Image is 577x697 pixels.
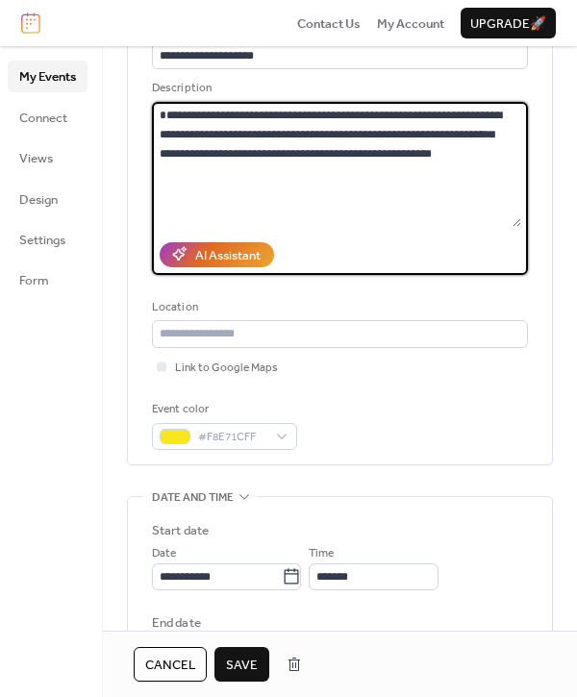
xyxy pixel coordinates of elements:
[470,14,546,34] span: Upgrade 🚀
[19,109,67,128] span: Connect
[297,13,361,33] a: Contact Us
[8,224,88,255] a: Settings
[226,656,258,675] span: Save
[8,184,88,214] a: Design
[160,242,274,267] button: AI Assistant
[19,67,76,87] span: My Events
[8,102,88,133] a: Connect
[152,521,209,540] div: Start date
[152,544,176,563] span: Date
[175,359,278,378] span: Link to Google Maps
[134,647,207,682] button: Cancel
[377,13,444,33] a: My Account
[152,613,201,633] div: End date
[152,488,234,508] span: Date and time
[19,231,65,250] span: Settings
[297,14,361,34] span: Contact Us
[195,246,261,265] div: AI Assistant
[19,149,53,168] span: Views
[19,190,58,210] span: Design
[145,656,195,675] span: Cancel
[21,12,40,34] img: logo
[198,428,266,447] span: #F8E71CFF
[214,647,269,682] button: Save
[152,400,293,419] div: Event color
[8,142,88,173] a: Views
[461,8,556,38] button: Upgrade🚀
[19,271,49,290] span: Form
[8,264,88,295] a: Form
[309,544,334,563] span: Time
[152,298,524,317] div: Location
[377,14,444,34] span: My Account
[152,79,524,98] div: Description
[8,61,88,91] a: My Events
